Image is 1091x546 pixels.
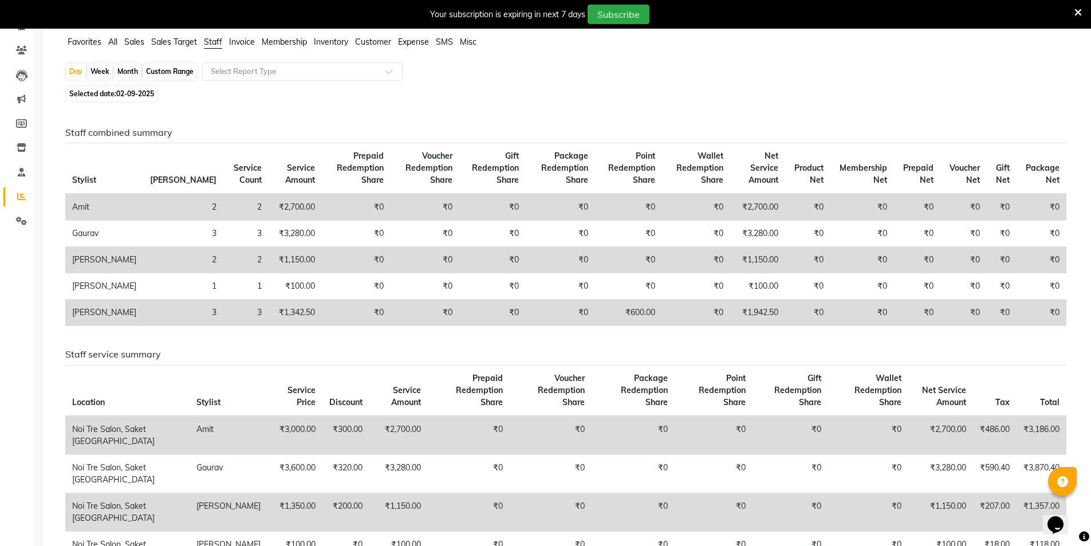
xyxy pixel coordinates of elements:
td: ₹0 [662,273,730,300]
td: ₹0 [987,221,1017,247]
td: 2 [223,247,269,273]
td: ₹0 [1017,194,1066,221]
td: ₹2,700.00 [730,194,786,221]
td: ₹0 [322,194,391,221]
span: Expense [398,37,429,47]
td: ₹0 [322,273,391,300]
td: ₹0 [828,493,908,531]
span: All [108,37,117,47]
span: Wallet Redemption Share [676,151,723,185]
span: SMS [436,37,453,47]
td: ₹100.00 [269,273,322,300]
span: Sales [124,37,144,47]
td: ₹100.00 [730,273,786,300]
td: ₹3,186.00 [1017,416,1066,455]
span: Package Redemption Share [541,151,588,185]
span: Selected date: [66,87,157,101]
td: ₹1,357.00 [1017,493,1066,531]
td: ₹0 [785,194,830,221]
td: ₹0 [662,300,730,326]
td: ₹0 [894,300,940,326]
td: ₹3,280.00 [369,454,428,493]
span: Discount [329,397,363,407]
span: Net Service Amount [922,385,966,407]
span: Inventory [314,37,348,47]
span: Invoice [229,37,255,47]
span: Sales Target [151,37,197,47]
td: ₹0 [830,221,894,247]
h6: Staff service summary [65,349,1066,360]
td: ₹0 [592,454,675,493]
td: ₹0 [592,416,675,455]
td: ₹1,150.00 [730,247,786,273]
td: ₹0 [391,194,459,221]
td: [PERSON_NAME] [190,493,267,531]
td: Amit [65,194,143,221]
span: Package Redemption Share [621,373,668,407]
span: Voucher Net [950,163,980,185]
td: ₹0 [940,300,987,326]
td: ₹200.00 [322,493,369,531]
td: ₹0 [510,416,592,455]
td: ₹0 [828,454,908,493]
td: 3 [143,221,223,247]
span: Gift Redemption Share [472,151,519,185]
td: ₹0 [894,247,940,273]
td: ₹0 [592,493,675,531]
span: Package Net [1026,163,1060,185]
span: [PERSON_NAME] [150,175,216,185]
td: Noi Tre Salon, Saket [GEOGRAPHIC_DATA] [65,454,190,493]
td: ₹0 [459,247,526,273]
span: Prepaid Net [903,163,934,185]
span: Membership [262,37,307,47]
td: 2 [223,194,269,221]
td: Gaurav [190,454,267,493]
td: 3 [223,300,269,326]
td: ₹0 [391,300,459,326]
td: ₹0 [940,194,987,221]
td: ₹0 [1017,300,1066,326]
td: ₹0 [526,273,595,300]
td: ₹0 [987,273,1017,300]
td: ₹0 [830,300,894,326]
span: Prepaid Redemption Share [337,151,384,185]
td: ₹0 [595,221,662,247]
td: ₹207.00 [973,493,1017,531]
td: ₹0 [675,416,753,455]
span: Service Count [234,163,262,185]
td: ₹0 [428,454,510,493]
td: ₹0 [830,273,894,300]
td: ₹3,280.00 [730,221,786,247]
iframe: chat widget [1043,500,1080,535]
span: Prepaid Redemption Share [456,373,503,407]
td: ₹600.00 [595,300,662,326]
td: ₹1,150.00 [269,247,322,273]
span: Total [1040,397,1060,407]
span: Net Service Amount [749,151,778,185]
span: Wallet Redemption Share [854,373,901,407]
td: ₹3,870.40 [1017,454,1066,493]
td: ₹0 [391,247,459,273]
td: ₹2,700.00 [269,194,322,221]
td: ₹0 [1017,247,1066,273]
td: ₹0 [940,247,987,273]
td: 2 [143,247,223,273]
td: ₹0 [753,454,828,493]
td: ₹0 [322,300,391,326]
span: Gift Net [996,163,1010,185]
span: Tax [995,397,1010,407]
td: ₹1,350.00 [267,493,322,531]
td: ₹3,280.00 [908,454,973,493]
span: Voucher Redemption Share [405,151,452,185]
td: [PERSON_NAME] [65,247,143,273]
span: Stylist [72,175,96,185]
td: ₹0 [1017,273,1066,300]
td: ₹0 [459,273,526,300]
td: 2 [143,194,223,221]
td: ₹0 [785,300,830,326]
div: Day [66,64,85,80]
td: ₹0 [322,247,391,273]
td: [PERSON_NAME] [65,300,143,326]
td: 1 [223,273,269,300]
td: ₹0 [662,194,730,221]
